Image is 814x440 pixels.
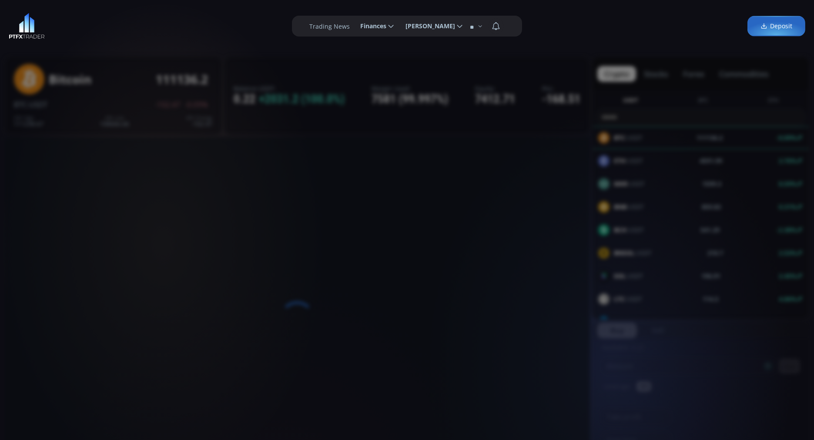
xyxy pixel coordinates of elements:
[399,17,455,35] span: [PERSON_NAME]
[9,13,45,39] img: LOGO
[747,16,805,37] a: Deposit
[309,22,350,31] label: Trading News
[354,17,386,35] span: Finances
[760,22,792,31] span: Deposit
